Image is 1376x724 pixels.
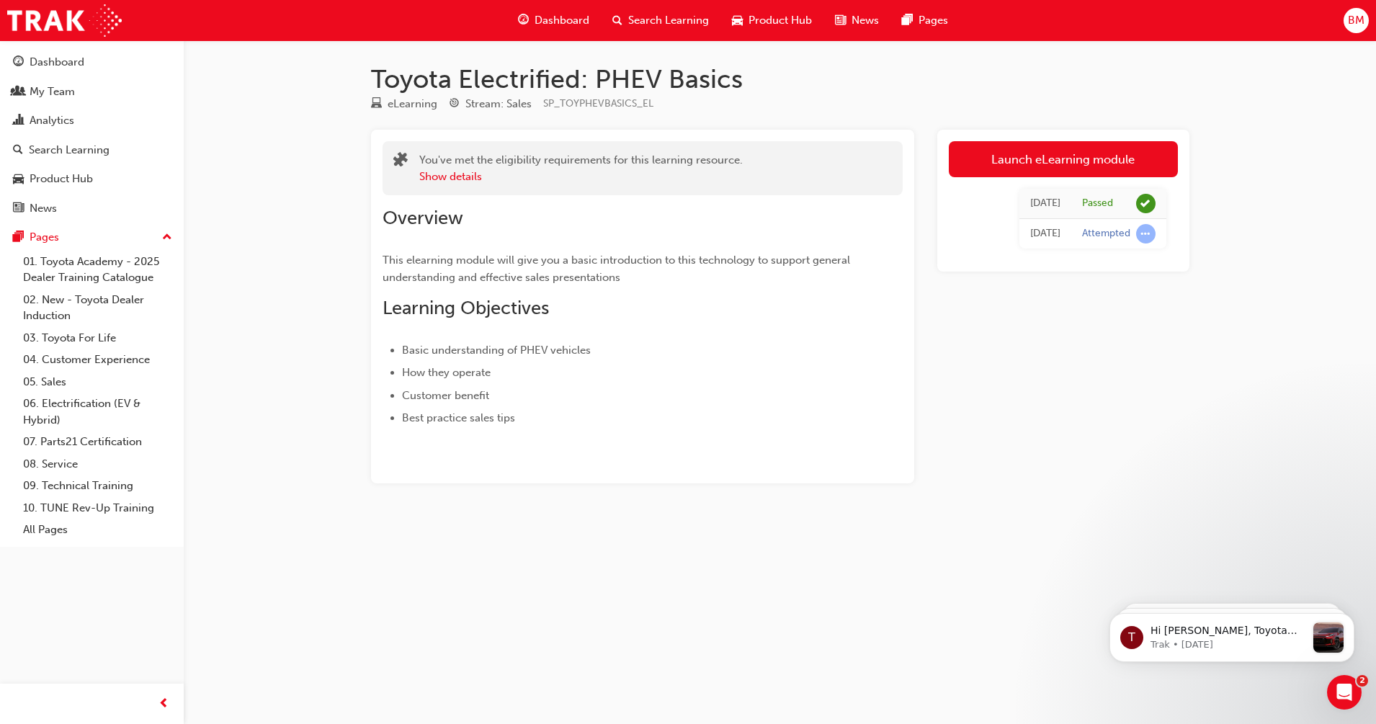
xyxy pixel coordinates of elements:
span: learningRecordVerb_PASS-icon [1136,194,1156,213]
span: car-icon [732,12,743,30]
span: Overview [383,207,463,229]
button: Show details [419,169,482,185]
div: Type [371,95,437,113]
button: DashboardMy TeamAnalyticsSearch LearningProduct HubNews [6,46,178,224]
a: 06. Electrification (EV & Hybrid) [17,393,178,431]
button: BM [1344,8,1369,33]
div: Passed [1082,197,1113,210]
span: news-icon [835,12,846,30]
span: Pages [919,12,948,29]
span: BM [1348,12,1364,29]
a: pages-iconPages [890,6,960,35]
a: Search Learning [6,137,178,164]
div: You've met the eligibility requirements for this learning resource. [419,152,743,184]
a: 05. Sales [17,371,178,393]
a: 03. Toyota For Life [17,327,178,349]
span: pages-icon [902,12,913,30]
span: Learning Objectives [383,297,549,319]
span: chart-icon [13,115,24,128]
span: Learning resource code [543,97,653,110]
div: Mon May 26 2025 14:49:55 GMT+1000 (Australian Eastern Standard Time) [1030,195,1060,212]
span: guage-icon [518,12,529,30]
span: target-icon [449,98,460,111]
span: Search Learning [628,12,709,29]
a: Dashboard [6,49,178,76]
span: News [852,12,879,29]
a: All Pages [17,519,178,541]
div: Attempted [1082,227,1130,241]
a: Product Hub [6,166,178,192]
div: My Team [30,84,75,100]
div: News [30,200,57,217]
a: 08. Service [17,453,178,475]
a: 01. Toyota Academy - 2025 Dealer Training Catalogue [17,251,178,289]
a: 02. New - Toyota Dealer Induction [17,289,178,327]
span: search-icon [13,144,23,157]
a: Analytics [6,107,178,134]
div: Mon May 26 2025 14:48:15 GMT+1000 (Australian Eastern Standard Time) [1030,225,1060,242]
div: Stream: Sales [465,96,532,112]
span: 2 [1357,675,1368,687]
div: Search Learning [29,142,110,158]
span: Best practice sales tips [402,411,515,424]
span: prev-icon [158,695,169,713]
a: 07. Parts21 Certification [17,431,178,453]
button: Pages [6,224,178,251]
span: learningResourceType_ELEARNING-icon [371,98,382,111]
a: Launch eLearning module [949,141,1178,177]
a: car-iconProduct Hub [720,6,823,35]
div: Pages [30,229,59,246]
a: news-iconNews [823,6,890,35]
div: Stream [449,95,532,113]
div: Dashboard [30,54,84,71]
span: people-icon [13,86,24,99]
a: guage-iconDashboard [506,6,601,35]
a: 10. TUNE Rev-Up Training [17,497,178,519]
span: learningRecordVerb_ATTEMPT-icon [1136,224,1156,243]
h1: Toyota Electrified: PHEV Basics [371,63,1189,95]
a: search-iconSearch Learning [601,6,720,35]
span: search-icon [612,12,622,30]
a: 09. Technical Training [17,475,178,497]
div: Product Hub [30,171,93,187]
img: Trak [7,4,122,37]
span: How they operate [402,366,491,379]
span: Dashboard [535,12,589,29]
span: Product Hub [749,12,812,29]
span: car-icon [13,173,24,186]
span: news-icon [13,202,24,215]
a: News [6,195,178,222]
iframe: Intercom notifications message [1088,584,1376,685]
span: up-icon [162,228,172,247]
span: Basic understanding of PHEV vehicles [402,344,591,357]
iframe: Intercom live chat [1327,675,1362,710]
div: eLearning [388,96,437,112]
span: puzzle-icon [393,153,408,170]
div: Analytics [30,112,74,129]
a: My Team [6,79,178,105]
span: pages-icon [13,231,24,244]
span: Customer benefit [402,389,489,402]
span: This elearning module will give you a basic introduction to this technology to support general un... [383,254,853,284]
span: guage-icon [13,56,24,69]
a: 04. Customer Experience [17,349,178,371]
